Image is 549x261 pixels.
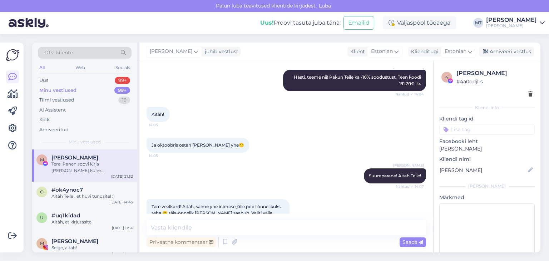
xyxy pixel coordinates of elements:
span: [PERSON_NAME] [393,163,424,168]
span: Ja oktoobris ostan [PERSON_NAME] yhe🙂 [152,142,244,148]
span: o [40,189,44,194]
span: M [40,241,44,246]
span: Minu vestlused [69,139,101,145]
div: Väljaspool tööaega [383,16,456,29]
p: Kliendi tag'id [439,115,535,123]
input: Lisa nimi [440,166,526,174]
span: Estonian [445,48,466,55]
div: [DATE] 11:56 [112,225,133,231]
div: juhib vestlust [202,48,238,55]
div: Web [74,63,86,72]
div: 99+ [114,87,130,94]
span: Hästi, teeme nii! Pakun Teile ka -10% soodustust. Teen koodi 191,20€-le. [294,74,422,86]
p: Märkmed [439,194,535,201]
span: 14:05 [149,122,175,128]
div: [DATE] 14:45 [110,200,133,205]
div: Klienditugi [408,48,439,55]
div: Kliendi info [439,104,535,111]
div: Proovi tasuta juba täna: [260,19,341,27]
div: Selge, aitah! [51,245,133,251]
div: Arhiveeri vestlus [479,47,534,56]
div: Privaatne kommentaar [147,237,216,247]
span: Otsi kliente [44,49,73,56]
span: Mart Engelbrecht [51,154,98,161]
span: Saada [402,239,423,245]
div: [PERSON_NAME] [439,183,535,189]
span: Tere veelkord! Aitäh, saime yhe inimese jälle pool-ònnelikuks teha 🙂 täis-ònnelik [PERSON_NAME] s... [152,204,286,228]
div: [DATE] 21:52 [111,174,133,179]
span: Marko [51,238,98,245]
div: [PERSON_NAME] [456,69,533,78]
span: #uq1kidad [51,212,80,219]
div: Socials [114,63,132,72]
button: Emailid [343,16,374,30]
div: Tere! Panen soovi kirja [PERSON_NAME] kohe [PERSON_NAME] jakk valmis. Aitäh Teile! :) [51,161,133,174]
span: Suurepärane! Aitäh Teile! [369,173,421,178]
div: 19 [118,97,130,104]
span: 4 [445,74,448,80]
div: AI Assistent [39,107,66,114]
a: [PERSON_NAME][PERSON_NAME] [486,17,545,29]
div: [PERSON_NAME] [486,23,537,29]
img: Askly Logo [6,48,19,62]
span: #ok4ynoc7 [51,187,83,193]
div: Aitäh Teile , et huvi tundsite! :) [51,193,133,200]
span: Nähtud ✓ 14:04 [395,92,424,97]
div: Aitäh, et kirjutasite! [51,219,133,225]
p: [PERSON_NAME] [439,145,535,153]
div: [DATE] 16:51 [112,251,133,256]
span: Nähtud ✓ 14:07 [396,184,424,189]
div: MT [473,18,483,28]
span: [PERSON_NAME] [150,48,192,55]
b: Uus! [260,19,274,26]
div: Tiimi vestlused [39,97,74,104]
span: Estonian [371,48,393,55]
span: Aitäh! [152,112,164,117]
div: Klient [347,48,365,55]
p: Kliendi nimi [439,156,535,163]
div: Minu vestlused [39,87,76,94]
span: Luba [317,3,333,9]
div: Kõik [39,116,50,123]
div: Arhiveeritud [39,126,69,133]
div: All [38,63,46,72]
p: Facebooki leht [439,138,535,145]
span: M [40,157,44,162]
div: 99+ [115,77,130,84]
div: [PERSON_NAME] [486,17,537,23]
div: # 4a0qdjhs [456,78,533,85]
span: u [40,215,44,220]
span: 14:05 [149,153,175,158]
div: Uus [39,77,48,84]
input: Lisa tag [439,124,535,135]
